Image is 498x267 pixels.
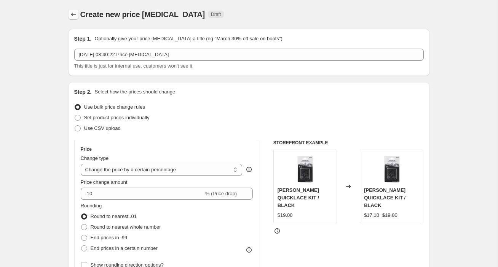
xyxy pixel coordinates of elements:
[81,203,102,209] span: Rounding
[364,187,405,208] span: [PERSON_NAME] QUICKLACE KIT / BLACK
[94,88,175,96] p: Select how the prices should change
[382,212,397,219] strike: $19.00
[81,155,109,161] span: Change type
[91,213,137,219] span: Round to nearest .01
[74,63,192,69] span: This title is just for internal use, customers won't see it
[290,154,320,184] img: SALOMON-QUICK-LACE-KIT-PACE-ATHLETIC_1_80x.jpg
[364,212,379,219] div: $17.10
[278,212,293,219] div: $19.00
[74,35,92,43] h2: Step 1.
[91,235,128,240] span: End prices in .99
[84,125,121,131] span: Use CSV upload
[94,35,282,43] p: Optionally give your price [MEDICAL_DATA] a title (eg "March 30% off sale on boots")
[91,224,161,230] span: Round to nearest whole number
[81,179,128,185] span: Price change amount
[81,146,92,152] h3: Price
[74,88,92,96] h2: Step 2.
[68,9,79,20] button: Price change jobs
[205,191,237,196] span: % (Price drop)
[84,104,145,110] span: Use bulk price change rules
[245,166,253,173] div: help
[91,245,158,251] span: End prices in a certain number
[84,115,150,120] span: Set product prices individually
[377,154,407,184] img: SALOMON-QUICK-LACE-KIT-PACE-ATHLETIC_1_80x.jpg
[74,49,424,61] input: 30% off holiday sale
[80,10,205,19] span: Create new price [MEDICAL_DATA]
[211,11,221,17] span: Draft
[81,188,204,200] input: -15
[273,140,424,146] h6: STOREFRONT EXAMPLE
[278,187,319,208] span: [PERSON_NAME] QUICKLACE KIT / BLACK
